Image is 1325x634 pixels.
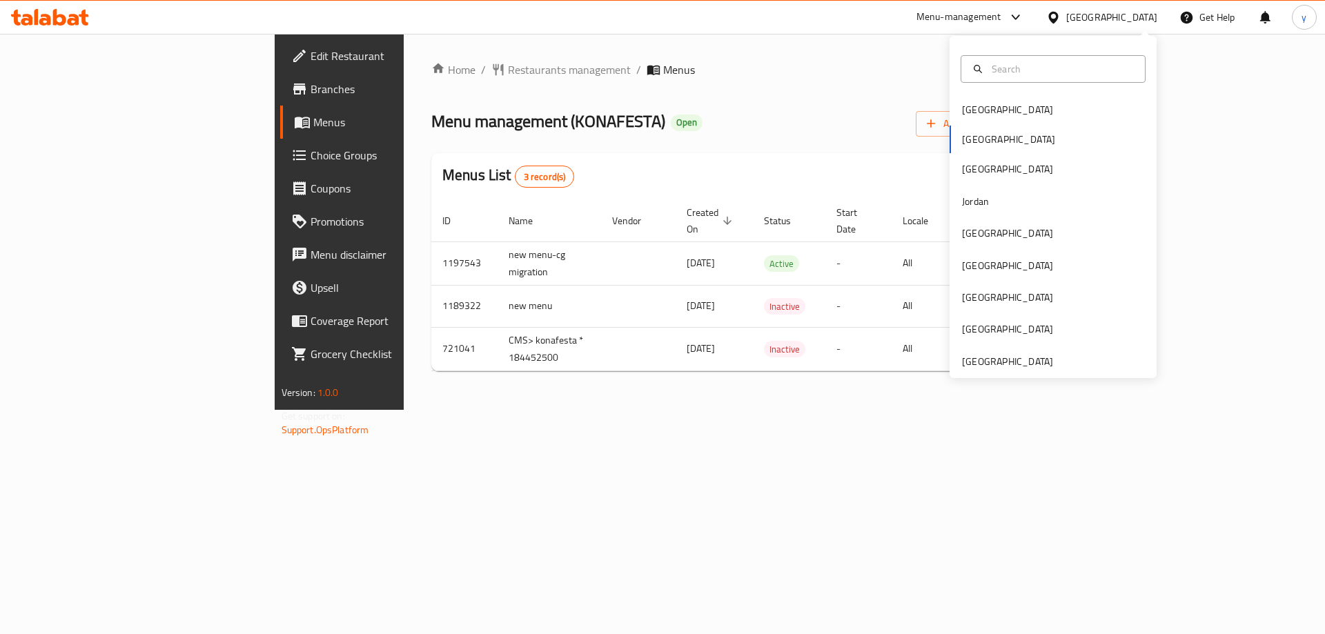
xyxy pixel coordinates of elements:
[892,241,963,285] td: All
[280,139,496,172] a: Choice Groups
[916,111,1023,137] button: Add New Menu
[317,384,339,402] span: 1.0.0
[671,115,703,131] div: Open
[764,298,805,315] div: Inactive
[280,238,496,271] a: Menu disclaimer
[280,72,496,106] a: Branches
[311,147,485,164] span: Choice Groups
[962,226,1053,241] div: [GEOGRAPHIC_DATA]
[311,81,485,97] span: Branches
[903,212,946,229] span: Locale
[962,194,989,209] div: Jordan
[663,61,695,78] span: Menus
[825,241,892,285] td: -
[311,180,485,197] span: Coupons
[282,407,345,425] span: Get support on:
[280,39,496,72] a: Edit Restaurant
[498,327,601,370] td: CMS> konafesta * 184452500
[516,170,574,184] span: 3 record(s)
[927,115,1012,132] span: Add New Menu
[311,346,485,362] span: Grocery Checklist
[764,341,805,357] div: Inactive
[636,61,641,78] li: /
[280,172,496,205] a: Coupons
[509,212,551,229] span: Name
[508,61,631,78] span: Restaurants management
[515,166,575,188] div: Total records count
[431,61,1023,78] nav: breadcrumb
[892,327,963,370] td: All
[764,341,805,357] span: Inactive
[764,256,799,272] span: Active
[1066,10,1157,25] div: [GEOGRAPHIC_DATA]
[916,9,1001,26] div: Menu-management
[311,246,485,263] span: Menu disclaimer
[892,285,963,327] td: All
[687,204,736,237] span: Created On
[764,299,805,315] span: Inactive
[825,285,892,327] td: -
[280,271,496,304] a: Upsell
[498,241,601,285] td: new menu-cg migration
[687,339,715,357] span: [DATE]
[442,212,469,229] span: ID
[491,61,631,78] a: Restaurants management
[311,279,485,296] span: Upsell
[764,212,809,229] span: Status
[282,384,315,402] span: Version:
[498,285,601,327] td: new menu
[764,255,799,272] div: Active
[687,254,715,272] span: [DATE]
[986,61,1137,77] input: Search
[671,117,703,128] span: Open
[962,161,1053,177] div: [GEOGRAPHIC_DATA]
[313,114,485,130] span: Menus
[431,200,1117,371] table: enhanced table
[962,258,1053,273] div: [GEOGRAPHIC_DATA]
[311,213,485,230] span: Promotions
[311,313,485,329] span: Coverage Report
[836,204,875,237] span: Start Date
[962,321,1053,337] div: [GEOGRAPHIC_DATA]
[280,106,496,139] a: Menus
[431,106,665,137] span: Menu management ( KONAFESTA )
[825,327,892,370] td: -
[1302,10,1306,25] span: y
[962,102,1053,117] div: [GEOGRAPHIC_DATA]
[311,48,485,64] span: Edit Restaurant
[687,297,715,315] span: [DATE]
[962,290,1053,305] div: [GEOGRAPHIC_DATA]
[280,205,496,238] a: Promotions
[280,304,496,337] a: Coverage Report
[280,337,496,370] a: Grocery Checklist
[442,165,574,188] h2: Menus List
[612,212,659,229] span: Vendor
[282,421,369,439] a: Support.OpsPlatform
[962,354,1053,369] div: [GEOGRAPHIC_DATA]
